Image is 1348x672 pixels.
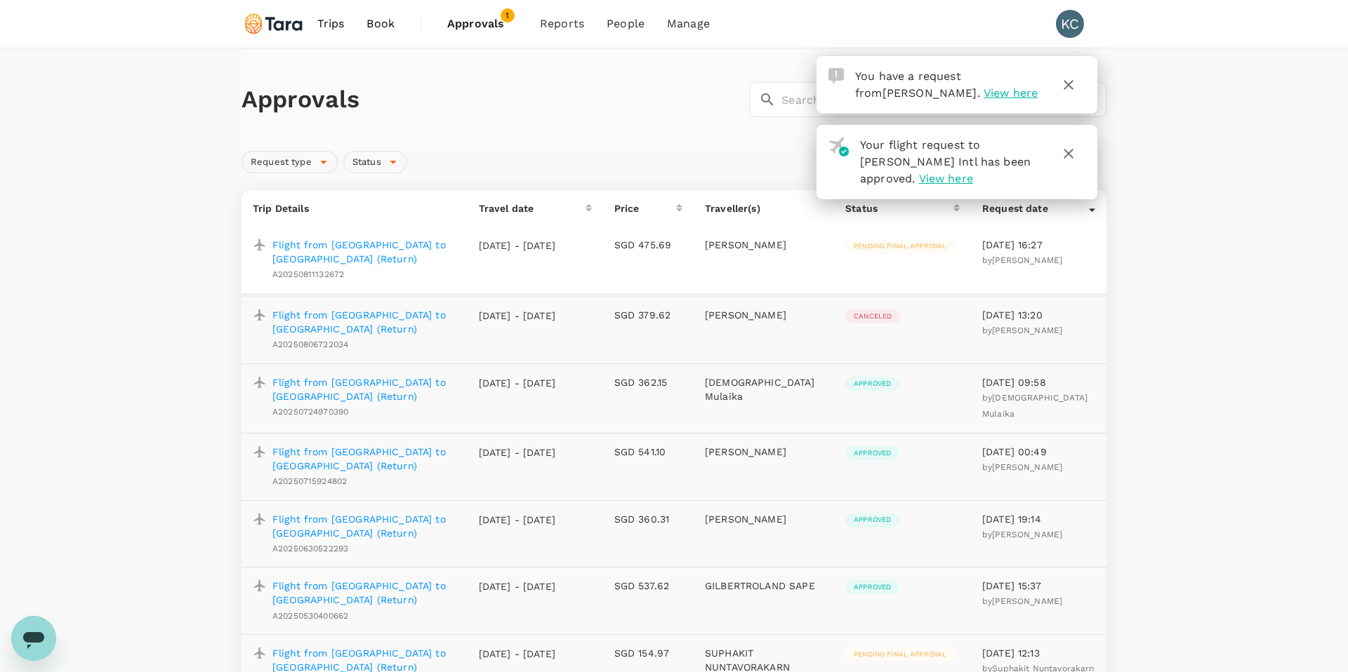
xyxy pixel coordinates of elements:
[1056,10,1084,38] div: KC
[705,445,823,459] p: [PERSON_NAME]
[272,238,456,266] a: Flight from [GEOGRAPHIC_DATA] to [GEOGRAPHIC_DATA] (Return)
[705,579,823,593] p: GILBERTROLAND SAPE
[272,407,348,417] span: A20250724970390
[479,376,556,390] p: [DATE] - [DATE]
[845,515,899,525] span: Approved
[614,308,682,322] p: SGD 379.62
[479,647,556,661] p: [DATE] - [DATE]
[272,445,456,473] a: Flight from [GEOGRAPHIC_DATA] to [GEOGRAPHIC_DATA] (Return)
[992,325,1062,335] span: [PERSON_NAME]
[984,86,1038,100] span: View here
[479,309,556,323] p: [DATE] - [DATE]
[253,201,456,215] p: Trip Details
[982,255,1062,265] span: by
[479,513,556,527] p: [DATE] - [DATE]
[992,255,1062,265] span: [PERSON_NAME]
[705,375,823,403] p: [DEMOGRAPHIC_DATA] Mulaika
[272,269,344,279] span: A20250811132672
[982,646,1095,660] p: [DATE] 12:13
[614,579,682,593] p: SGD 537.62
[982,308,1095,322] p: [DATE] 13:20
[614,375,682,389] p: SGD 362.15
[982,201,1089,215] div: Request date
[272,340,348,349] span: A20250806722034
[781,82,1106,117] input: Search by travellers, trips, or destination
[982,512,1095,526] p: [DATE] 19:14
[845,650,955,659] span: Pending final approval
[272,375,456,403] a: Flight from [GEOGRAPHIC_DATA] to [GEOGRAPHIC_DATA] (Return)
[614,646,682,660] p: SGD 154.97
[705,512,823,526] p: [PERSON_NAME]
[982,596,1062,606] span: by
[614,512,682,526] p: SGD 360.31
[860,138,1031,185] span: Your flight request to [PERSON_NAME] Intl has been approved.
[855,69,980,100] span: You have a request from .
[447,15,517,32] span: Approvals
[540,15,584,32] span: Reports
[667,15,710,32] span: Manage
[614,201,676,215] div: Price
[272,544,348,553] span: A20250630522293
[845,241,955,251] span: Pending final approval
[982,445,1095,459] p: [DATE] 00:49
[828,137,849,156] img: flight-approved
[366,15,395,32] span: Book
[242,8,306,39] img: Tara Climate Ltd
[982,325,1062,335] span: by
[845,448,899,458] span: Approved
[11,616,56,661] iframe: Button to launch messaging window
[272,579,456,607] a: Flight from [GEOGRAPHIC_DATA] to [GEOGRAPHIC_DATA] (Return)
[272,611,348,621] span: A20250530400662
[828,68,844,83] img: Approval Request
[614,445,682,459] p: SGD 541.10
[242,156,320,169] span: Request type
[982,579,1095,593] p: [DATE] 15:37
[992,596,1062,606] span: [PERSON_NAME]
[845,201,953,215] div: Status
[992,530,1062,539] span: [PERSON_NAME]
[845,582,899,592] span: Approved
[992,462,1062,472] span: [PERSON_NAME]
[845,311,900,321] span: Canceled
[479,201,586,215] div: Travel date
[982,462,1062,472] span: by
[272,476,347,486] span: A20250715924802
[479,445,556,459] p: [DATE] - [DATE]
[607,15,645,32] span: People
[705,238,823,252] p: [PERSON_NAME]
[883,86,977,100] span: [PERSON_NAME]
[242,151,338,173] div: Request type
[242,85,744,114] h1: Approvals
[982,393,1088,419] span: by
[479,238,556,253] p: [DATE] - [DATE]
[272,308,456,336] a: Flight from [GEOGRAPHIC_DATA] to [GEOGRAPHIC_DATA] (Return)
[919,172,973,185] span: View here
[272,512,456,540] a: Flight from [GEOGRAPHIC_DATA] to [GEOGRAPHIC_DATA] (Return)
[479,579,556,593] p: [DATE] - [DATE]
[845,379,899,389] span: Approved
[317,15,345,32] span: Trips
[982,530,1062,539] span: by
[705,201,823,215] p: Traveller(s)
[982,375,1095,389] p: [DATE] 09:58
[501,8,515,22] span: 1
[705,308,823,322] p: [PERSON_NAME]
[982,238,1095,252] p: [DATE] 16:27
[614,238,682,252] p: SGD 475.69
[343,151,407,173] div: Status
[982,393,1088,419] span: [DEMOGRAPHIC_DATA] Mulaika
[344,156,390,169] span: Status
